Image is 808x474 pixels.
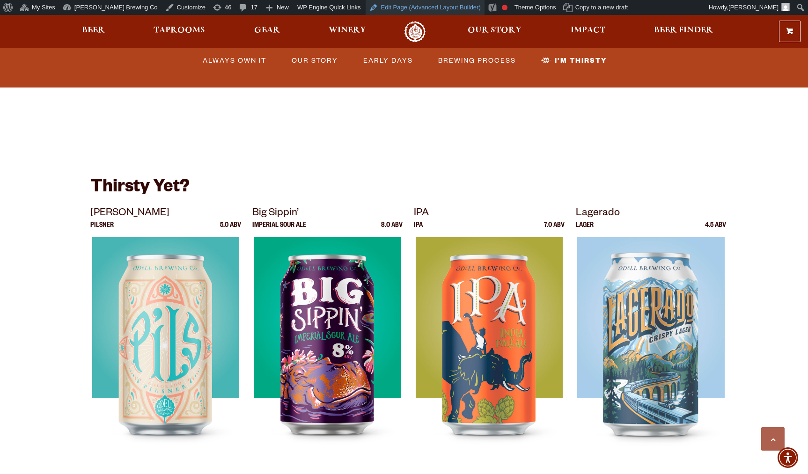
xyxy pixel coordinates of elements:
a: Always Own It [197,53,271,67]
p: 8.0 ABV [381,222,403,237]
span: Winery [329,27,366,34]
span: Always Own It [203,53,266,67]
div: Accessibility Menu [778,447,798,468]
span: Early Days [363,53,413,67]
p: Lagerado [576,205,727,222]
div: Focus keyphrase not set [502,5,507,10]
p: 5.0 ABV [220,222,241,237]
a: Gear [248,21,286,42]
a: IPA IPA 7.0 ABV IPA IPA [414,205,565,471]
p: IPA [414,205,565,222]
a: Our Story [462,21,528,42]
a: Beer Finder [648,21,719,42]
p: IPA [414,222,423,237]
span: [PERSON_NAME] [728,4,779,11]
a: Taprooms [147,21,211,42]
p: Big Sippin’ [252,205,403,222]
span: I’m Thirsty [555,53,607,67]
a: Impact [565,21,611,42]
a: Our Story [286,53,343,67]
a: Early Days [358,53,418,67]
span: Beer [82,27,105,34]
p: Pilsner [90,222,114,237]
a: Brewing Process [433,53,521,67]
a: Winery [323,21,372,42]
span: Taprooms [154,27,205,34]
p: Lager [576,222,594,237]
a: [PERSON_NAME] Pilsner 5.0 ABV Odell Pils Odell Pils [90,205,241,471]
h3: Thirsty Yet? [90,176,718,205]
span: Beer Finder [654,27,713,34]
a: Big Sippin’ Imperial Sour Ale 8.0 ABV Big Sippin’ Big Sippin’ [252,205,403,471]
img: IPA [416,237,563,471]
a: Scroll to top [761,427,785,451]
span: Our Story [468,27,522,34]
span: Brewing Process [438,53,516,67]
span: Gear [254,27,280,34]
span: Impact [571,27,605,34]
p: [PERSON_NAME] [90,205,241,222]
span: Our Story [292,53,338,67]
p: Imperial Sour Ale [252,222,306,237]
img: Odell Pils [92,237,239,471]
a: I’m Thirsty [536,53,611,67]
a: Lagerado Lager 4.5 ABV Lagerado Lagerado [576,205,727,471]
p: 4.5 ABV [705,222,726,237]
img: Big Sippin’ [254,237,401,471]
a: Odell Home [397,21,433,42]
img: Lagerado [577,237,724,471]
p: 7.0 ABV [544,222,565,237]
a: Beer [76,21,111,42]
